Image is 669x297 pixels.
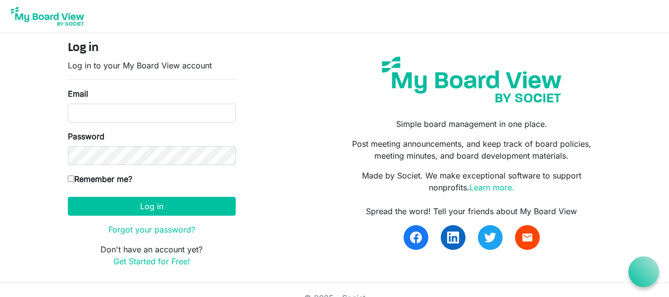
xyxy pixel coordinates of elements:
[68,176,74,182] input: Remember me?
[113,256,190,266] a: Get Started for Free!
[8,4,87,29] img: My Board View Logo
[374,49,569,110] img: my-board-view-societ.svg
[342,205,601,217] div: Spread the word! Tell your friends about My Board View
[68,173,132,185] label: Remember me?
[410,232,422,243] img: facebook.svg
[68,130,104,142] label: Password
[521,232,533,243] span: email
[469,182,515,192] a: Learn more.
[342,118,601,130] p: Simple board management in one place.
[484,232,496,243] img: twitter.svg
[515,225,540,250] a: email
[342,138,601,162] p: Post meeting announcements, and keep track of board policies, meeting minutes, and board developm...
[68,59,236,71] p: Log in to your My Board View account
[108,225,195,235] a: Forgot your password?
[342,170,601,193] p: Made by Societ. We make exceptional software to support nonprofits.
[68,88,88,100] label: Email
[447,232,459,243] img: linkedin.svg
[68,41,236,56] h4: Log in
[68,243,236,267] p: Don't have an account yet?
[68,197,236,216] button: Log in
